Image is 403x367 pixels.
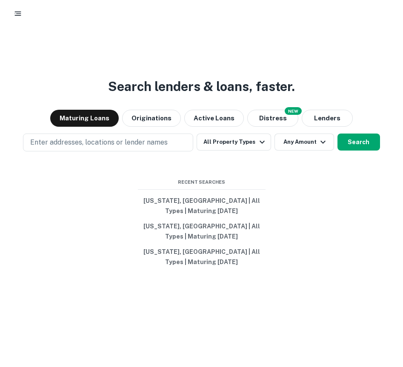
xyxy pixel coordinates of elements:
[247,110,298,127] button: Search distressed loans with lien and other non-mortgage details.
[50,110,119,127] button: Maturing Loans
[23,134,193,151] button: Enter addresses, locations or lender names
[337,134,380,151] button: Search
[274,134,334,151] button: Any Amount
[302,110,353,127] button: Lenders
[138,219,266,244] button: [US_STATE], [GEOGRAPHIC_DATA] | All Types | Maturing [DATE]
[138,193,266,219] button: [US_STATE], [GEOGRAPHIC_DATA] | All Types | Maturing [DATE]
[360,299,403,340] iframe: Chat Widget
[138,244,266,270] button: [US_STATE], [GEOGRAPHIC_DATA] | All Types | Maturing [DATE]
[184,110,244,127] button: Active Loans
[197,134,271,151] button: All Property Types
[138,179,266,186] span: Recent Searches
[108,77,295,96] h3: Search lenders & loans, faster.
[285,107,302,115] div: NEW
[122,110,181,127] button: Originations
[30,137,168,148] p: Enter addresses, locations or lender names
